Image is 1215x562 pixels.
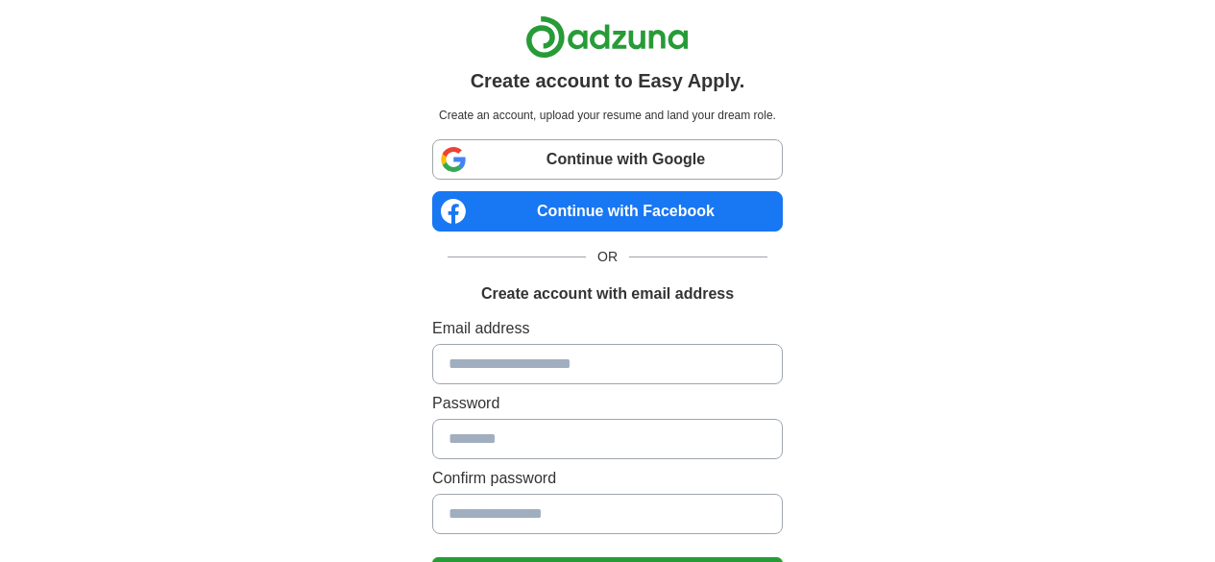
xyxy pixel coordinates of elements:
[432,467,783,490] label: Confirm password
[432,317,783,340] label: Email address
[471,66,745,95] h1: Create account to Easy Apply.
[481,282,734,305] h1: Create account with email address
[432,392,783,415] label: Password
[586,247,629,267] span: OR
[432,191,783,232] a: Continue with Facebook
[436,107,779,124] p: Create an account, upload your resume and land your dream role.
[525,15,689,59] img: Adzuna logo
[432,139,783,180] a: Continue with Google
